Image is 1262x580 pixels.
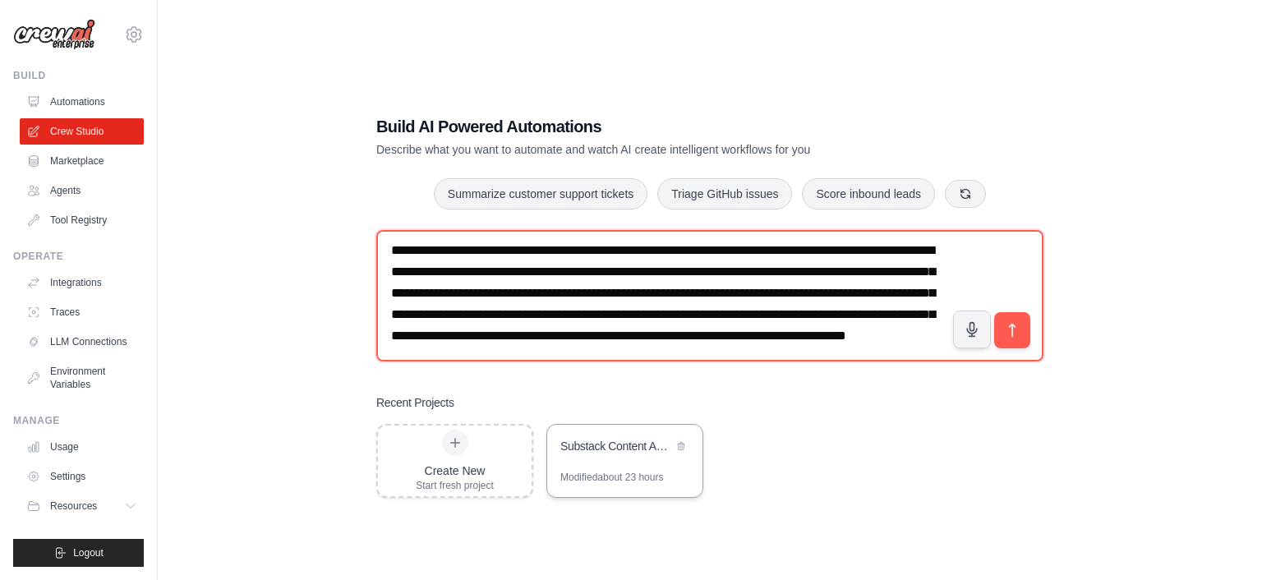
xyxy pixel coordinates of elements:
[20,269,144,296] a: Integrations
[945,180,986,208] button: Get new suggestions
[20,329,144,355] a: LLM Connections
[50,499,97,513] span: Resources
[376,394,454,411] h3: Recent Projects
[802,178,935,209] button: Score inbound leads
[434,178,647,209] button: Summarize customer support tickets
[376,115,928,138] h1: Build AI Powered Automations
[20,358,144,398] a: Environment Variables
[673,438,689,454] button: Delete project
[1180,501,1262,580] iframe: Chat Widget
[13,19,95,50] img: Logo
[13,69,144,82] div: Build
[657,178,792,209] button: Triage GitHub issues
[20,89,144,115] a: Automations
[20,299,144,325] a: Traces
[13,250,144,263] div: Operate
[20,207,144,233] a: Tool Registry
[560,471,663,484] div: Modified about 23 hours
[416,479,494,492] div: Start fresh project
[376,141,928,158] p: Describe what you want to automate and watch AI create intelligent workflows for you
[416,463,494,479] div: Create New
[20,177,144,204] a: Agents
[20,148,144,174] a: Marketplace
[20,118,144,145] a: Crew Studio
[20,434,144,460] a: Usage
[953,311,991,348] button: Click to speak your automation idea
[560,438,673,454] div: Substack Content Automation
[73,546,104,559] span: Logout
[13,539,144,567] button: Logout
[20,493,144,519] button: Resources
[13,414,144,427] div: Manage
[20,463,144,490] a: Settings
